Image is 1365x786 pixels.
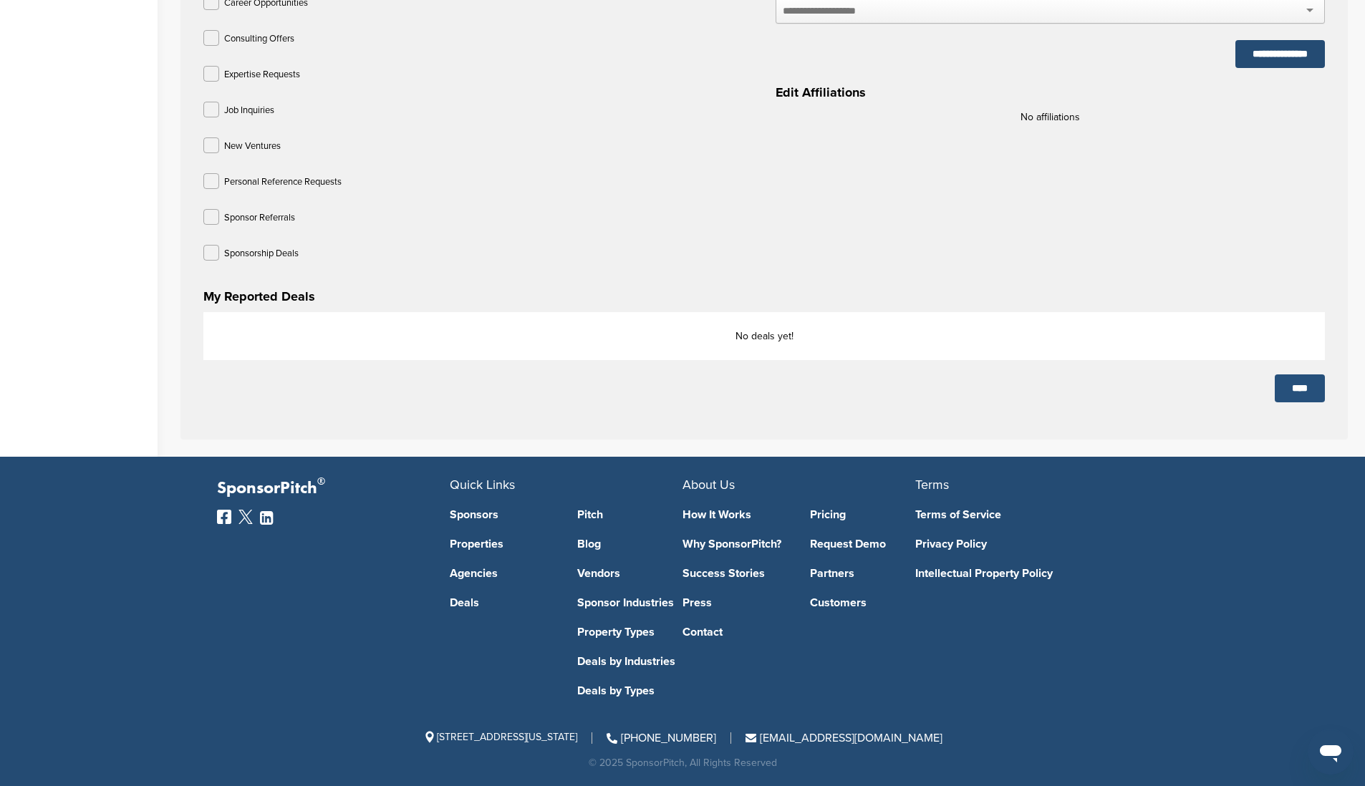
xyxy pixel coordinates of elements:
[450,509,556,520] a: Sponsors
[217,510,231,524] img: Facebook
[810,509,916,520] a: Pricing
[218,327,1310,345] p: No deals yet!
[915,538,1127,550] a: Privacy Policy
[224,66,300,84] p: Expertise Requests
[450,597,556,608] a: Deals
[450,477,515,493] span: Quick Links
[224,245,299,263] p: Sponsorship Deals
[203,286,1325,306] h3: My Reported Deals
[810,597,916,608] a: Customers
[682,597,788,608] a: Press
[776,82,1325,102] h3: Edit Affiliations
[577,538,683,550] a: Blog
[810,538,916,550] a: Request Demo
[915,477,949,493] span: Terms
[577,509,683,520] a: Pitch
[423,731,577,743] span: [STREET_ADDRESS][US_STATE]
[915,509,1127,520] a: Terms of Service
[682,626,788,638] a: Contact
[577,685,683,697] a: Deals by Types
[682,568,788,579] a: Success Stories
[224,209,295,227] p: Sponsor Referrals
[776,108,1325,126] p: No affiliations
[217,478,450,499] p: SponsorPitch
[915,568,1127,579] a: Intellectual Property Policy
[577,597,683,608] a: Sponsor Industries
[224,137,281,155] p: New Ventures
[317,472,325,490] span: ®
[682,509,788,520] a: How It Works
[1308,729,1354,775] iframe: Button to launch messaging window
[577,626,683,638] a: Property Types
[450,568,556,579] a: Agencies
[577,568,683,579] a: Vendors
[682,538,788,550] a: Why SponsorPitch?
[450,538,556,550] a: Properties
[746,731,942,745] a: [EMAIL_ADDRESS][DOMAIN_NAME]
[682,477,735,493] span: About Us
[577,656,683,667] a: Deals by Industries
[607,731,716,745] a: [PHONE_NUMBER]
[238,510,253,524] img: Twitter
[224,30,294,48] p: Consulting Offers
[217,758,1148,768] div: © 2025 SponsorPitch, All Rights Reserved
[810,568,916,579] a: Partners
[224,102,274,120] p: Job Inquiries
[224,173,342,191] p: Personal Reference Requests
